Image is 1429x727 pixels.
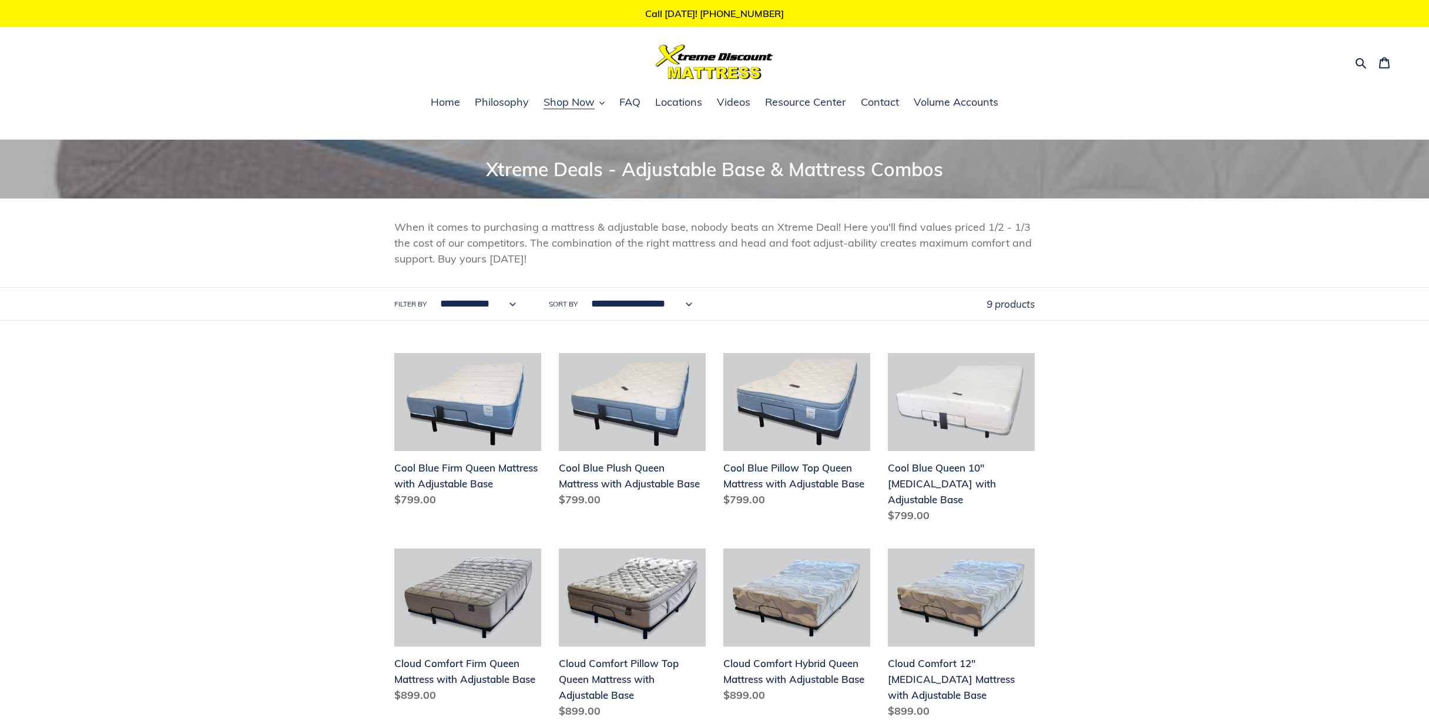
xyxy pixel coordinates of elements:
a: Cool Blue Pillow Top Queen Mattress with Adjustable Base [723,353,870,512]
span: Philosophy [475,95,529,109]
a: Videos [711,94,756,112]
a: FAQ [613,94,646,112]
a: Resource Center [759,94,852,112]
p: When it comes to purchasing a mattress & adjustable base, nobody beats an Xtreme Deal! Here you'l... [394,219,1035,267]
button: Shop Now [538,94,610,112]
span: Contact [861,95,899,109]
label: Sort by [549,299,578,309]
a: Home [425,94,466,112]
a: Volume Accounts [908,94,1004,112]
span: Locations [655,95,702,109]
a: Cool Blue Queen 10" Memory Foam with Adjustable Base [888,353,1035,528]
a: Cloud Comfort Pillow Top Queen Mattress with Adjustable Base [559,548,706,723]
img: Xtreme Discount Mattress [656,45,773,79]
a: Cool Blue Plush Queen Mattress with Adjustable Base [559,353,706,512]
span: 9 products [987,298,1035,310]
a: Cool Blue Firm Queen Mattress with Adjustable Base [394,353,541,512]
a: Contact [855,94,905,112]
span: Videos [717,95,750,109]
span: FAQ [619,95,640,109]
a: Cloud Comfort Hybrid Queen Mattress with Adjustable Base [723,548,870,708]
span: Home [431,95,460,109]
a: Cloud Comfort Firm Queen Mattress with Adjustable Base [394,548,541,708]
label: Filter by [394,299,427,309]
a: Cloud Comfort 12" Memory Foam Mattress with Adjustable Base [888,548,1035,723]
a: Philosophy [469,94,535,112]
span: Shop Now [544,95,595,109]
span: Volume Accounts [914,95,998,109]
span: Xtreme Deals - Adjustable Base & Mattress Combos [486,157,943,181]
a: Locations [649,94,708,112]
span: Resource Center [765,95,846,109]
